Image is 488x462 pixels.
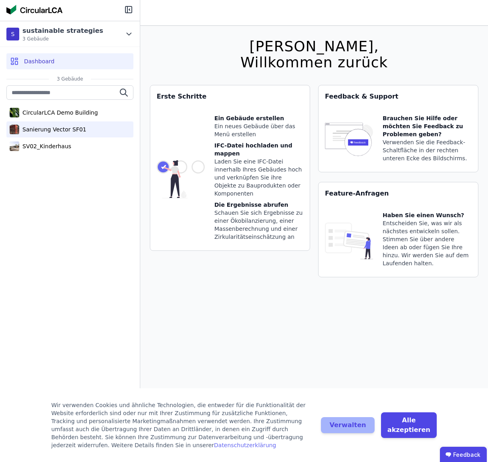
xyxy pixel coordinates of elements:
[157,114,205,244] img: getting_started_tile-DrF_GRSv.svg
[240,54,388,71] div: Willkommen zurück
[240,38,388,54] div: [PERSON_NAME],
[10,140,19,153] img: SV02_Kinderhaus
[383,138,472,162] div: Verwenden Sie die Feedback-Schaltfläche in der rechten unteren Ecke des Bildschirms.
[319,182,478,205] div: Feature-Anfragen
[22,26,103,36] div: sustainable strategies
[325,211,373,270] img: feature_request_tile-UiXE1qGU.svg
[19,142,71,150] div: SV02_Kinderhaus
[214,442,276,448] a: Datenschutzerklärung
[381,412,437,438] button: Alle akzeptieren
[24,57,54,65] span: Dashboard
[49,76,91,82] span: 3 Gebäude
[214,141,303,157] div: IFC-Datei hochladen und mappen
[319,85,478,108] div: Feedback & Support
[321,417,374,433] button: Verwalten
[6,28,19,40] div: S
[150,85,310,108] div: Erste Schritte
[214,157,303,198] div: Laden Sie eine IFC-Datei innerhalb Ihres Gebäudes hoch und verknüpfen Sie ihre Objekte zu Bauprod...
[19,109,98,117] div: CircularLCA Demo Building
[22,36,103,42] span: 3 Gebäude
[214,122,303,138] div: Ein neues Gebäude über das Menü erstellen
[19,125,87,133] div: Sanierung Vector SF01
[6,5,63,14] img: Concular
[214,209,303,241] div: Schauen Sie sich Ergebnisse zu einer Ökobilanzierung, einer Massenberechnung und einer Zirkularit...
[51,401,311,449] div: Wir verwenden Cookies und ähnliche Technologien, die entweder für die Funktionalität der Website ...
[10,106,19,119] img: CircularLCA Demo Building
[383,114,472,138] div: Brauchen Sie Hilfe oder möchten Sie Feedback zu Problemen geben?
[383,219,472,267] div: Entscheiden Sie, was wir als nächstes entwickeln sollen. Stimmen Sie über andere Ideen ab oder fü...
[214,201,303,209] div: Die Ergebnisse abrufen
[214,114,303,122] div: Ein Gebäude erstellen
[10,123,19,136] img: Sanierung Vector SF01
[325,114,373,165] img: feedback-icon-HCTs5lye.svg
[383,211,472,219] div: Haben Sie einen Wunsch?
